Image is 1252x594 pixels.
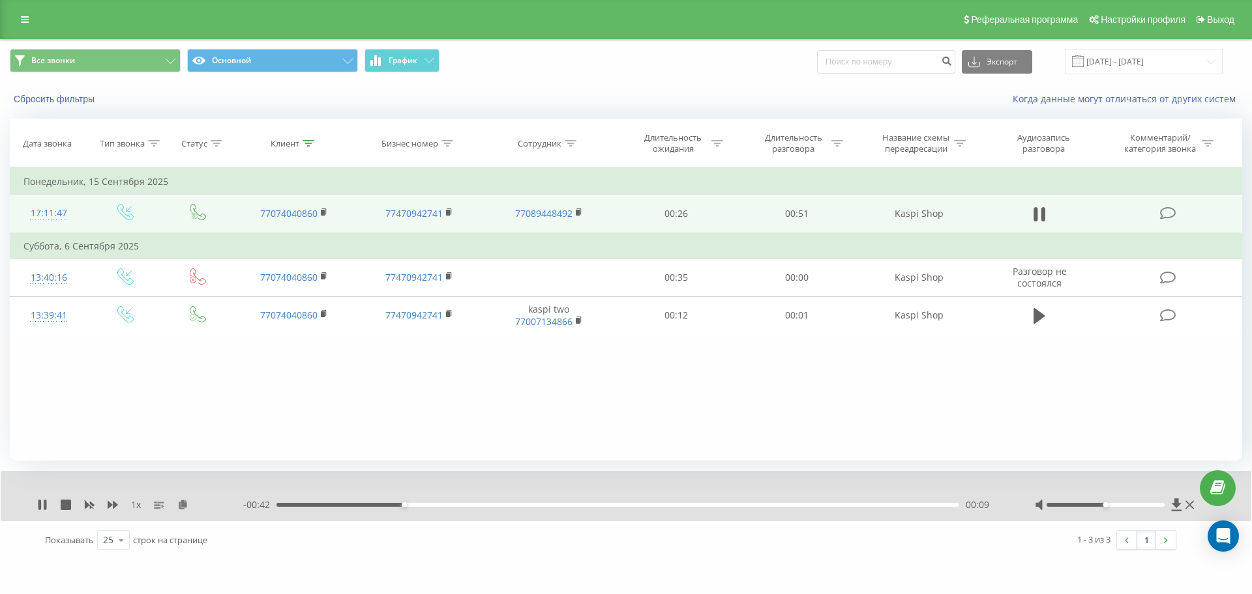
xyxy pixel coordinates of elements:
button: Все звонки [10,49,181,72]
td: 00:00 [736,259,856,296]
div: Длительность ожидания [638,132,708,154]
td: 00:01 [736,296,856,334]
a: 77089448492 [515,207,573,219]
button: Сбросить фильтры [10,93,101,105]
div: 13:40:16 [23,265,74,290]
div: Accessibility label [1103,502,1108,507]
td: kaspi two [481,296,616,334]
td: 00:35 [616,259,736,296]
div: 13:39:41 [23,303,74,328]
div: Статус [181,138,207,149]
div: Дата звонка [23,138,72,149]
span: 1 x [131,498,141,511]
div: Длительность разговора [758,132,828,154]
span: 00:09 [966,498,989,511]
button: График [365,49,440,72]
td: Суббота, 6 Сентября 2025 [10,233,1242,259]
button: Основной [187,49,358,72]
td: 00:51 [736,195,856,233]
div: Название схемы переадресации [881,132,951,154]
td: Kaspi Shop [857,195,982,233]
td: Kaspi Shop [857,259,982,296]
span: Настройки профиля [1101,14,1185,25]
div: Accessibility label [402,502,407,507]
span: - 00:42 [243,498,276,511]
td: 00:26 [616,195,736,233]
a: 1 [1137,531,1156,549]
a: 77470942741 [385,271,443,283]
div: Тип звонка [100,138,145,149]
div: Клиент [271,138,299,149]
a: 77074040860 [260,271,318,283]
div: 1 - 3 из 3 [1077,533,1110,546]
a: 77470942741 [385,207,443,219]
div: 17:11:47 [23,201,74,226]
a: 77074040860 [260,207,318,219]
button: Экспорт [962,50,1032,74]
span: График [389,56,417,65]
input: Поиск по номеру [817,50,955,74]
td: 00:12 [616,296,736,334]
span: строк на странице [133,534,207,546]
div: 25 [103,533,113,546]
a: Когда данные могут отличаться от других систем [1013,92,1242,105]
div: Сотрудник [518,138,561,149]
a: 77470942741 [385,309,443,321]
span: Выход [1207,14,1234,25]
td: Kaspi Shop [857,296,982,334]
span: Реферальная программа [971,14,1078,25]
div: Open Intercom Messenger [1208,520,1239,552]
div: Аудиозапись разговора [1002,132,1086,154]
span: Показывать [45,534,94,546]
div: Бизнес номер [381,138,438,149]
a: 77007134866 [515,315,573,328]
span: Разговор не состоялся [1013,265,1067,289]
span: Все звонки [31,55,75,66]
td: Понедельник, 15 Сентября 2025 [10,169,1242,195]
a: 77074040860 [260,309,318,321]
div: Комментарий/категория звонка [1122,132,1199,154]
